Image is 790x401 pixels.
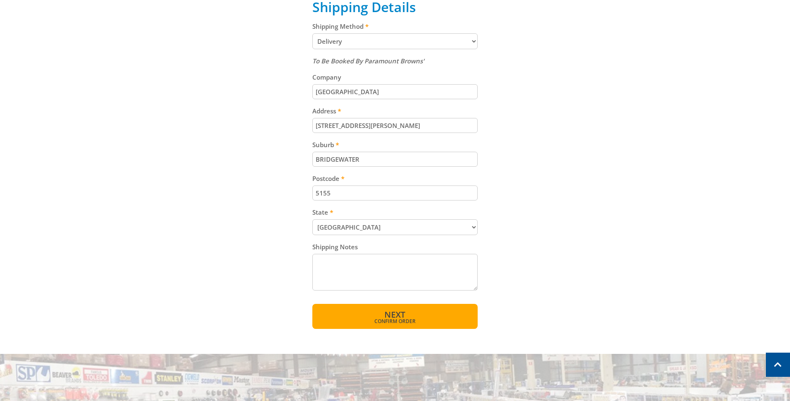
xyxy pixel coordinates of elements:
[312,173,478,183] label: Postcode
[312,106,478,116] label: Address
[312,140,478,150] label: Suburb
[312,185,478,200] input: Please enter your postcode.
[312,21,478,31] label: Shipping Method
[312,72,478,82] label: Company
[312,33,478,49] select: Please select a shipping method.
[312,219,478,235] select: Please select your state.
[384,309,405,320] span: Next
[312,152,478,167] input: Please enter your suburb.
[312,304,478,329] button: Next Confirm order
[312,57,424,65] em: To Be Booked By Paramount Browns'
[312,118,478,133] input: Please enter your address.
[312,242,478,252] label: Shipping Notes
[330,319,460,324] span: Confirm order
[312,207,478,217] label: State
